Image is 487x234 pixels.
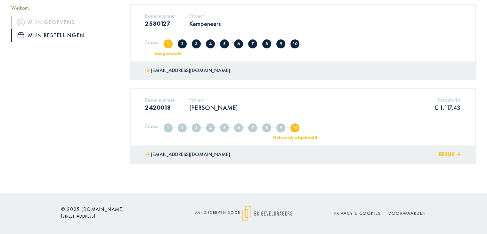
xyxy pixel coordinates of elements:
span: Offerte afgekeurd [220,39,229,48]
font: € 1.117,43 [434,104,460,112]
font: © 2025 [DOMAIN_NAME] [61,206,124,212]
font: Mijn bestellingen [28,31,85,39]
font: 6 [237,125,240,130]
font: 10 [293,125,297,130]
img: logo [242,205,292,221]
font: 6 [237,41,240,46]
span: Offerte afgekeurd [220,123,229,132]
font: Geleverd/afgehaald [273,135,317,140]
span: Offerte in overleg [206,39,215,48]
font: Totaalprijs [437,96,460,103]
font: 5 [223,41,226,46]
font: Project [189,96,204,103]
a: iconMijn bestellingen [11,29,120,42]
span: Offerte verzonden [192,39,201,48]
font: 2420018 [145,103,171,112]
font: Aangemaakt [154,51,182,56]
span: In productie [248,123,257,132]
a: iconMijn gegevens [11,16,120,29]
font: 9 [280,41,282,46]
font: 3 [195,41,198,46]
font: Bekijk [439,151,455,158]
span: Offerte verzonden [192,123,201,132]
font: 3 [195,125,198,130]
font: 5 [223,125,226,130]
font: [STREET_ADDRESS] [61,213,95,219]
font: 1 [167,125,169,130]
font: 2 [181,41,183,46]
a: [EMAIL_ADDRESS][DOMAIN_NAME] [145,66,230,75]
font: 8 [265,41,268,46]
span: Offerte goedgekeurd [234,123,243,132]
font: 7 [251,41,254,46]
span: Aangemaakt [164,39,173,48]
font: 9 [280,125,282,130]
img: icon [17,18,25,26]
font: [EMAIL_ADDRESS][DOMAIN_NAME] [151,67,230,74]
font: 7 [251,125,254,130]
font: 10 [293,41,297,46]
font: Bestelnummer [145,13,175,19]
font: Status: [145,123,159,130]
font: 1 [167,41,169,46]
font: 4 [209,41,212,46]
a: Privacy & cookies [334,210,381,216]
span: Aangemaakt [164,123,173,132]
font: 8 [265,125,268,130]
span: Geleverd/afgehaald [290,39,299,48]
font: [PERSON_NAME] [189,104,238,112]
font: Kempeneers [189,20,221,28]
span: Volledig [178,39,187,48]
font: Welkom, [11,4,30,11]
font: Mijn gegevens [28,18,75,26]
font: 2 [181,125,183,130]
span: Offerte in overleg [206,123,215,132]
button: Bekijk [439,150,460,159]
img: icon [18,32,24,38]
font: Project [189,13,204,19]
font: Bestelnummer [145,96,175,103]
font: Status: [145,39,159,46]
font: 2530127 [145,19,171,28]
font: 4 [209,125,212,130]
font: [EMAIL_ADDRESS][DOMAIN_NAME] [151,151,230,158]
span: In productie [248,39,257,48]
a: Voorwaarden [388,210,426,216]
font: aangedreven door [195,210,240,215]
span: Klaar voor levering/afhaling [276,123,285,132]
span: Volledig [178,123,187,132]
span: Offerte goedgekeurd [234,39,243,48]
span: In nabehandeling [262,123,271,132]
a: [EMAIL_ADDRESS][DOMAIN_NAME] [145,150,230,159]
span: In nabehandeling [262,39,271,48]
span: Geleverd/afgehaald [290,123,299,132]
span: Klaar voor levering/afhaling [276,39,285,48]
